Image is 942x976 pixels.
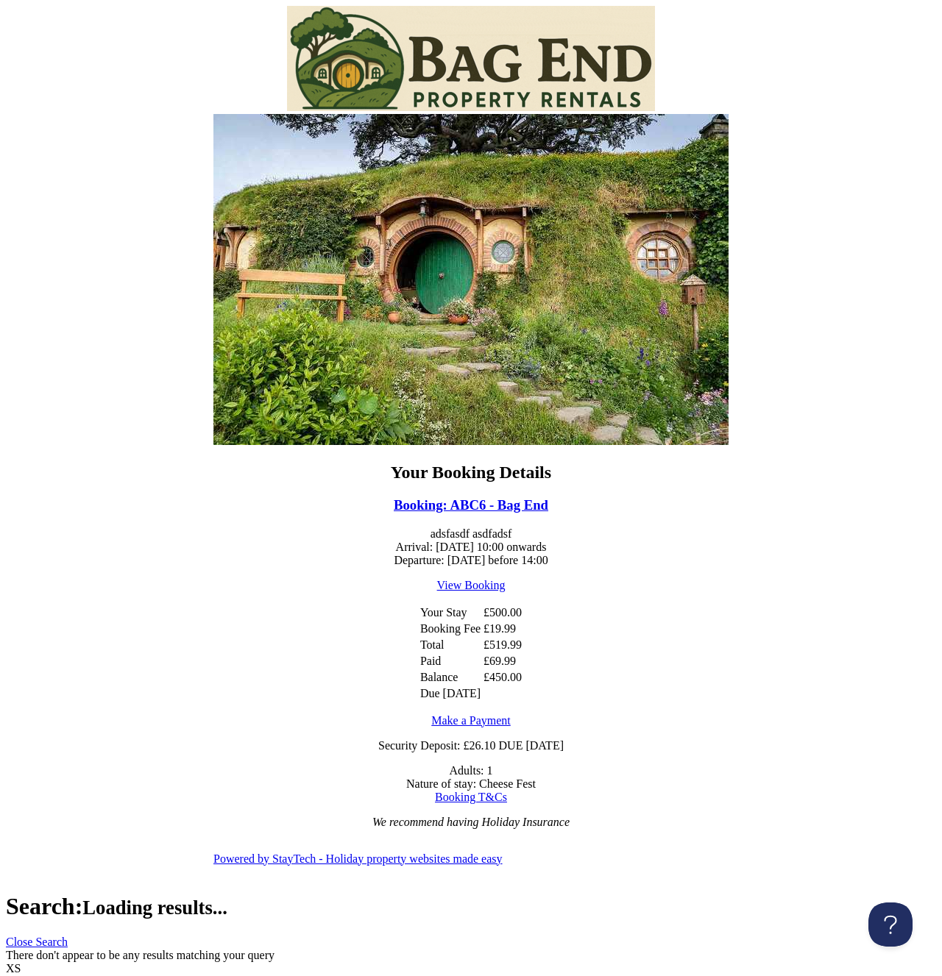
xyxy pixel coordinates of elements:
[419,621,481,636] td: Booking Fee
[6,962,936,975] div: XS
[6,893,936,920] h1: Search:
[419,670,481,685] td: Balance
[437,579,506,591] a: View Booking
[82,897,227,919] small: Loading results...
[213,777,729,791] div: Nature of stay: Cheese Fest
[483,621,523,636] td: £19.99
[372,816,570,828] i: We recommend having Holiday Insurance
[6,949,936,962] div: There don't appear to be any results matching your query
[483,670,523,685] td: £450.00
[287,6,655,111] img: bagend.content.png
[419,686,481,701] td: Due [DATE]
[483,638,523,652] td: £519.99
[868,902,913,947] iframe: Toggle Customer Support
[213,739,729,752] p: Security Deposit: £26.10 DUE [DATE]
[419,638,481,652] td: Total
[483,654,523,669] td: £69.99
[435,791,507,803] a: Booking T&Cs
[483,605,523,620] td: £500.00
[6,936,68,948] a: Close Search
[213,852,503,865] a: Powered by StayTech - Holiday property websites made easy
[394,497,548,513] a: Booking: ABC6 - Bag End
[213,764,729,777] div: Adults: 1
[419,654,481,669] td: Paid
[213,527,729,567] p: adsfasdf asdfadsf Arrival: [DATE] 10:00 onwards Departure: [DATE] before 14:00
[431,714,511,727] a: Make a Payment
[213,463,729,482] h2: Your Booking Details
[419,605,481,620] td: Your Stay
[213,114,729,445] img: bag-end-hobbiton-449359759.wide_content.jpg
